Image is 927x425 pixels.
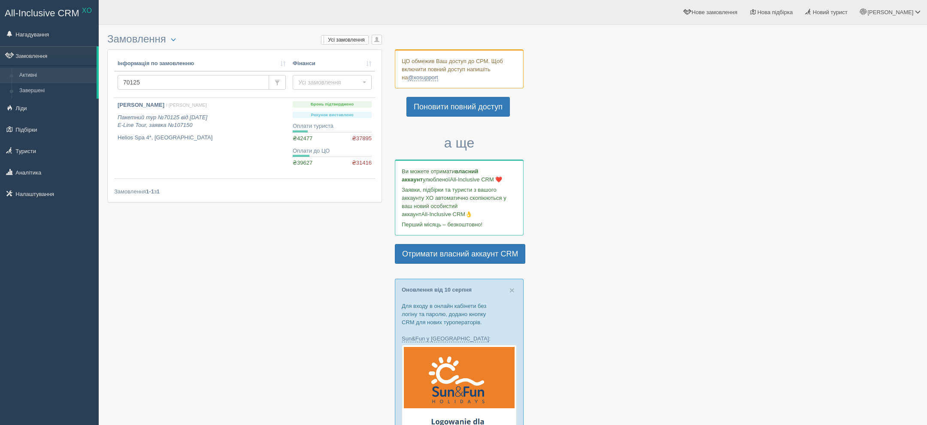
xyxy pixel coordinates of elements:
[293,75,372,90] button: Усі замовлення
[352,135,372,143] span: ₴37895
[118,114,207,129] i: Пакетний тур №70125 від [DATE] E-Line Tour, заявка №107150
[421,211,473,217] span: All-Inclusive CRM👌
[293,112,372,118] p: Рахунок виставлено
[395,49,524,88] div: ЦО обмежив Ваш доступ до СРМ. Щоб включити повний доступ напишіть на
[402,286,472,293] a: Оновлення від 10 серпня
[352,159,372,167] span: ₴31416
[406,97,510,117] a: Поновити повний доступ
[402,220,517,229] p: Перший місяць – безкоштовно!
[118,102,164,108] b: [PERSON_NAME]
[402,186,517,218] p: Заявки, підбірки та туристи з вашого аккаунту ХО автоматично скопіюються у ваш новий особистий ак...
[293,60,372,68] a: Фінанси
[402,302,517,326] p: Для входу в онлайн кабінети без логіну та паролю, додано кнопку CRM для нових туроператорів.
[813,9,848,15] span: Новий турист
[82,7,92,14] sup: XO
[402,167,517,184] p: Ви можете отримати улюбленої
[692,9,737,15] span: Нове замовлення
[114,98,289,178] a: [PERSON_NAME] / [PERSON_NAME] Пакетний тур №70125 від [DATE]E-Line Tour, заявка №107150 Helios Sp...
[107,33,382,45] h3: Замовлення
[509,285,515,295] span: ×
[15,83,97,99] a: Завершені
[5,8,79,18] span: All-Inclusive CRM
[0,0,98,24] a: All-Inclusive CRM XO
[293,160,312,166] span: ₴39627
[166,102,207,108] span: / [PERSON_NAME]
[867,9,913,15] span: [PERSON_NAME]
[450,176,502,183] span: All-Inclusive CRM ❤️
[114,187,375,196] div: Замовлення з
[118,75,269,90] input: Пошук за номером замовлення, ПІБ або паспортом туриста
[402,335,517,343] p: :
[298,78,360,87] span: Усі замовлення
[402,168,479,183] b: власний аккаунт
[118,60,286,68] a: Інформація по замовленню
[402,335,489,342] a: Sun&Fun у [GEOGRAPHIC_DATA]
[293,147,372,155] div: Оплати до ЦО
[509,286,515,295] button: Close
[157,188,160,195] b: 1
[757,9,793,15] span: Нова підбірка
[321,36,369,44] label: Усі замовлення
[293,122,372,130] div: Оплати туриста
[146,188,154,195] b: 1-1
[395,136,524,151] h3: а ще
[395,244,525,264] a: Отримати власний аккаунт CRM
[15,68,97,83] a: Активні
[118,134,286,142] p: Helios Spa 4*, [GEOGRAPHIC_DATA]
[408,74,438,81] a: @xosupport
[293,135,312,142] span: ₴42477
[293,101,372,108] p: Бронь підтверджено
